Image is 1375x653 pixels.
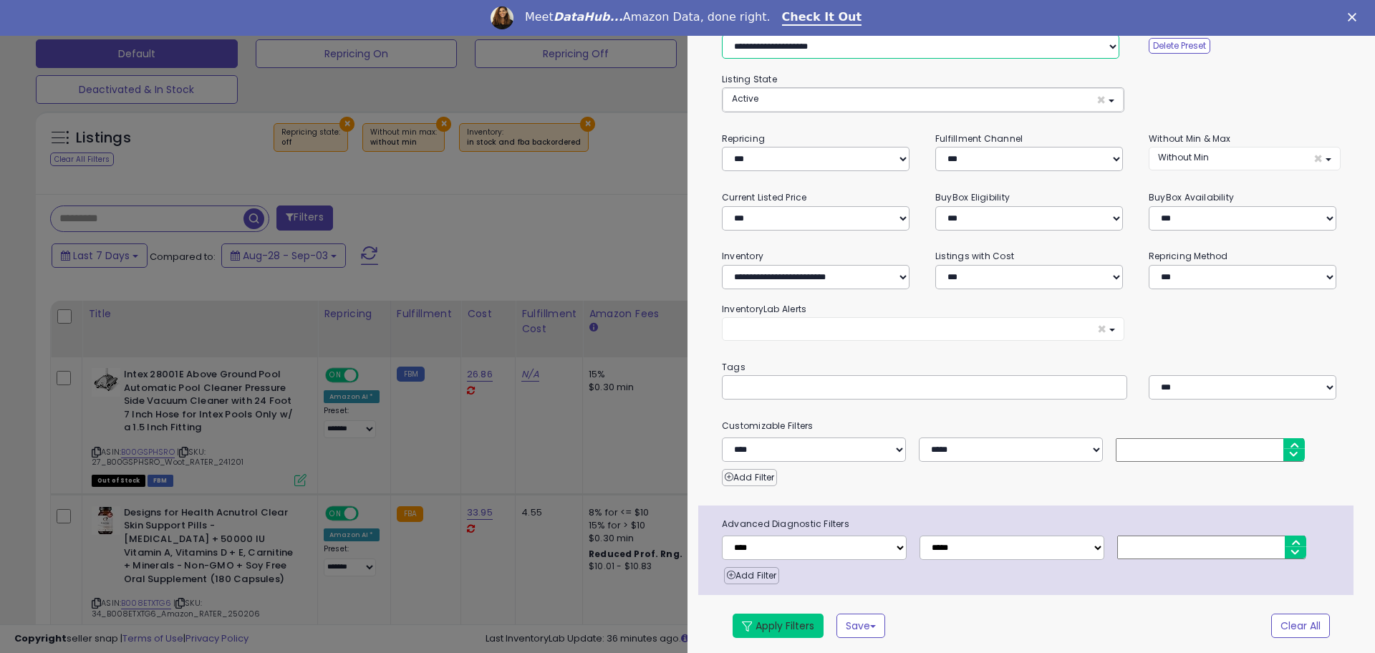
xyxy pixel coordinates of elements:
small: Inventory [722,250,763,262]
small: InventoryLab Alerts [722,303,806,315]
small: Without Min & Max [1149,132,1231,145]
small: Repricing [722,132,765,145]
div: Meet Amazon Data, done right. [525,10,771,24]
button: Delete Preset [1149,38,1210,54]
small: Tags [711,359,1351,375]
img: Profile image for Georgie [491,6,513,29]
small: Listing State [722,73,777,85]
i: DataHub... [554,10,623,24]
span: × [1313,151,1323,166]
span: Active [732,92,758,105]
a: Check It Out [782,10,862,26]
button: Add Filter [722,469,777,486]
small: BuyBox Availability [1149,191,1234,203]
div: Close [1348,13,1362,21]
small: Customizable Filters [711,418,1351,434]
span: Advanced Diagnostic Filters [711,516,1354,532]
small: Listings with Cost [935,250,1014,262]
button: Apply Filters [733,614,824,638]
span: × [1097,321,1106,337]
small: Current Listed Price [722,191,806,203]
button: Without Min × [1149,147,1341,170]
button: Active × [723,88,1124,112]
span: Without Min [1158,151,1209,163]
button: Save [836,614,885,638]
small: Fulfillment Channel [935,132,1023,145]
small: BuyBox Eligibility [935,191,1010,203]
button: Clear All [1271,614,1330,638]
button: Add Filter [724,567,779,584]
small: Repricing Method [1149,250,1228,262]
button: × [722,317,1124,341]
span: × [1096,92,1106,107]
